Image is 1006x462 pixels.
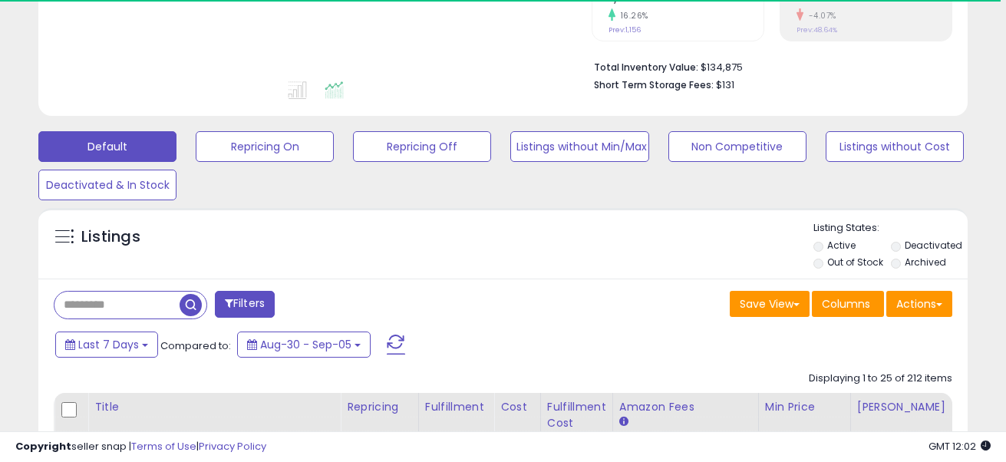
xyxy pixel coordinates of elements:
button: Last 7 Days [55,332,158,358]
small: Prev: 1,156 [609,25,641,35]
label: Archived [905,256,946,269]
span: Compared to: [160,338,231,353]
button: Aug-30 - Sep-05 [237,332,371,358]
button: Filters [215,291,275,318]
div: Title [94,399,334,415]
strong: Copyright [15,439,71,454]
label: Deactivated [905,239,962,252]
small: 16.26% [615,10,648,21]
li: $134,875 [594,57,941,75]
span: $131 [716,78,734,92]
p: Listing States: [813,221,968,236]
div: Amazon Fees [619,399,752,415]
div: Repricing [347,399,412,415]
small: Amazon Fees. [619,415,628,429]
button: Listings without Cost [826,131,964,162]
button: Listings without Min/Max [510,131,648,162]
a: Terms of Use [131,439,196,454]
a: Privacy Policy [199,439,266,454]
label: Active [827,239,856,252]
span: 2025-09-13 12:02 GMT [928,439,991,454]
span: Aug-30 - Sep-05 [260,337,351,352]
button: Deactivated & In Stock [38,170,176,200]
div: Fulfillment [425,399,487,415]
div: seller snap | | [15,440,266,454]
span: Columns [822,296,870,312]
button: Repricing On [196,131,334,162]
button: Default [38,131,176,162]
div: [PERSON_NAME] [857,399,948,415]
button: Save View [730,291,810,317]
div: Min Price [765,399,844,415]
div: Cost [500,399,534,415]
h5: Listings [81,226,140,248]
small: Prev: 48.64% [797,25,837,35]
button: Repricing Off [353,131,491,162]
div: Fulfillment Cost [547,399,606,431]
label: Out of Stock [827,256,883,269]
span: Last 7 Days [78,337,139,352]
button: Actions [886,291,952,317]
button: Columns [812,291,884,317]
small: -4.07% [803,10,836,21]
button: Non Competitive [668,131,806,162]
b: Total Inventory Value: [594,61,698,74]
div: Displaying 1 to 25 of 212 items [809,371,952,386]
b: Short Term Storage Fees: [594,78,714,91]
